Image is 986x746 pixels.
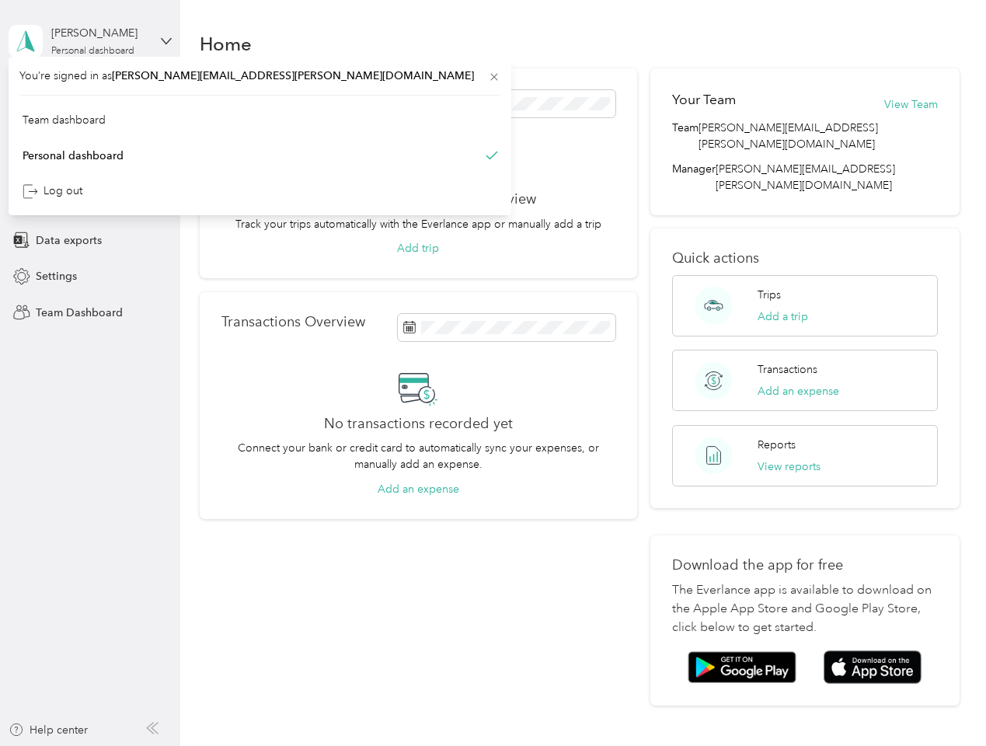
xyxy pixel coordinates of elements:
[758,287,781,303] p: Trips
[672,120,699,152] span: Team
[23,183,82,199] div: Log out
[758,437,796,453] p: Reports
[716,162,895,192] span: [PERSON_NAME][EMAIL_ADDRESS][PERSON_NAME][DOMAIN_NAME]
[200,36,252,52] h1: Home
[672,250,937,267] p: Quick actions
[378,481,459,497] button: Add an expense
[884,96,938,113] button: View Team
[758,458,821,475] button: View reports
[51,25,148,41] div: [PERSON_NAME]
[36,232,102,249] span: Data exports
[23,147,124,163] div: Personal dashboard
[112,69,474,82] span: [PERSON_NAME][EMAIL_ADDRESS][PERSON_NAME][DOMAIN_NAME]
[699,120,937,152] span: [PERSON_NAME][EMAIL_ADDRESS][PERSON_NAME][DOMAIN_NAME]
[19,68,500,84] span: You’re signed in as
[36,268,77,284] span: Settings
[899,659,986,746] iframe: Everlance-gr Chat Button Frame
[324,416,513,432] h2: No transactions recorded yet
[672,161,716,193] span: Manager
[23,112,106,128] div: Team dashboard
[824,650,922,684] img: App store
[221,314,365,330] p: Transactions Overview
[9,722,88,738] button: Help center
[235,216,601,232] p: Track your trips automatically with the Everlance app or manually add a trip
[51,47,134,56] div: Personal dashboard
[672,557,937,573] p: Download the app for free
[36,305,123,321] span: Team Dashboard
[672,90,736,110] h2: Your Team
[397,240,439,256] button: Add trip
[221,440,615,472] p: Connect your bank or credit card to automatically sync your expenses, or manually add an expense.
[672,581,937,637] p: The Everlance app is available to download on the Apple App Store and Google Play Store, click be...
[758,383,839,399] button: Add an expense
[758,309,808,325] button: Add a trip
[758,361,817,378] p: Transactions
[688,651,796,684] img: Google play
